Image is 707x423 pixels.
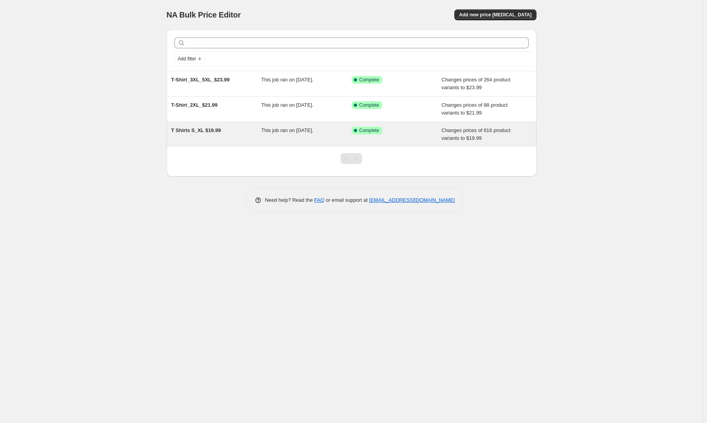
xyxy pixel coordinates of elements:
[454,9,536,20] button: Add new price [MEDICAL_DATA]
[359,127,379,134] span: Complete
[171,77,230,83] span: T-Shirt_3XL_5XL_$23.99
[265,197,315,203] span: Need help? Read the
[359,102,379,108] span: Complete
[369,197,455,203] a: [EMAIL_ADDRESS][DOMAIN_NAME]
[341,153,362,164] nav: Pagination
[261,127,313,133] span: This job ran on [DATE].
[261,102,313,108] span: This job ran on [DATE].
[171,102,218,108] span: T-Shirt_2XL_$21.99
[441,102,508,116] span: Changes prices of 88 product variants to $21.99
[174,54,206,63] button: Add filter
[441,77,510,90] span: Changes prices of 264 product variants to $23.99
[167,11,241,19] span: NA Bulk Price Editor
[459,12,531,18] span: Add new price [MEDICAL_DATA]
[441,127,510,141] span: Changes prices of 616 product variants to $19.99
[314,197,324,203] a: FAQ
[171,127,221,133] span: T Shirts S_XL $19.99
[324,197,369,203] span: or email support at
[359,77,379,83] span: Complete
[261,77,313,83] span: This job ran on [DATE].
[178,56,196,62] span: Add filter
